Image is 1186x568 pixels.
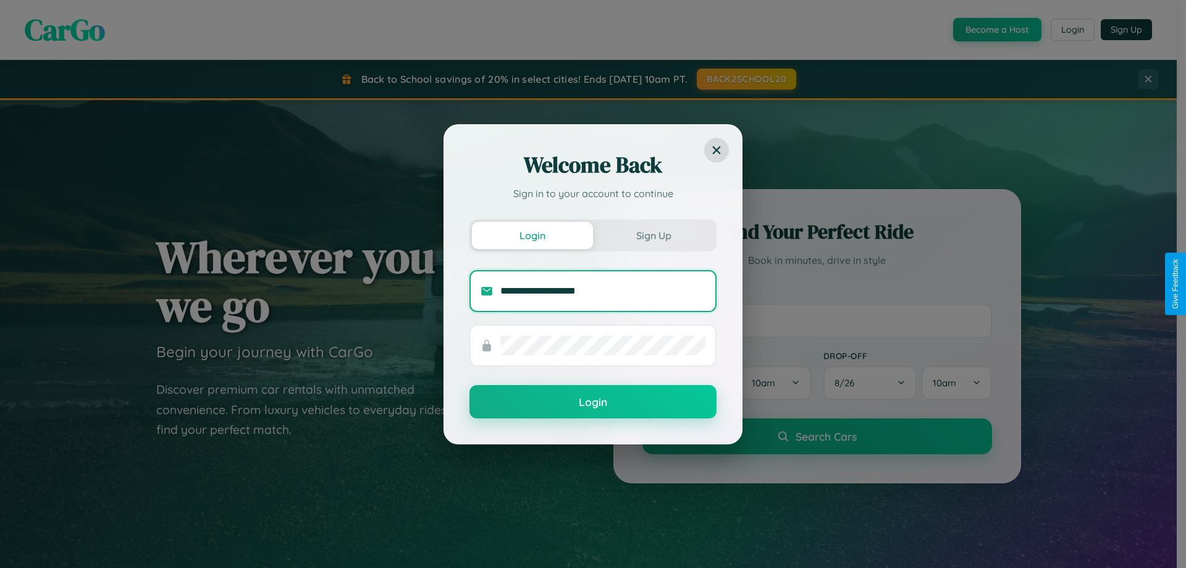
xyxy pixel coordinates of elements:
[469,186,717,201] p: Sign in to your account to continue
[593,222,714,249] button: Sign Up
[469,385,717,418] button: Login
[469,150,717,180] h2: Welcome Back
[472,222,593,249] button: Login
[1171,259,1180,309] div: Give Feedback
